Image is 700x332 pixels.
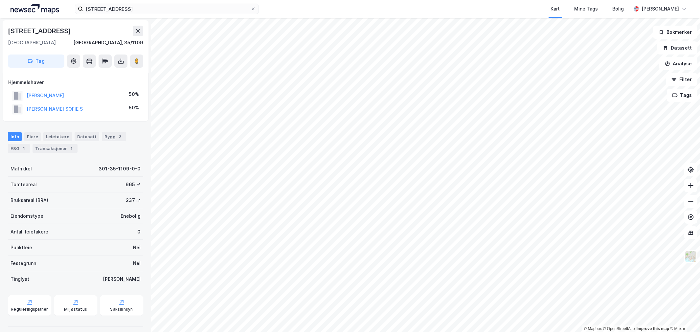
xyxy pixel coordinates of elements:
[103,275,141,283] div: [PERSON_NAME]
[11,228,48,236] div: Antall leietakere
[11,165,32,173] div: Matrikkel
[83,4,251,14] input: Søk på adresse, matrikkel, gårdeiere, leietakere eller personer
[68,145,75,152] div: 1
[99,165,141,173] div: 301-35-1109-0-0
[612,5,624,13] div: Bolig
[75,132,99,141] div: Datasett
[666,73,697,86] button: Filter
[11,181,37,188] div: Tomteareal
[64,307,87,312] div: Miljøstatus
[126,196,141,204] div: 237 ㎡
[43,132,72,141] div: Leietakere
[129,104,139,112] div: 50%
[11,196,48,204] div: Bruksareal (BRA)
[574,5,598,13] div: Mine Tags
[8,39,56,47] div: [GEOGRAPHIC_DATA]
[11,212,43,220] div: Eiendomstype
[657,41,697,55] button: Datasett
[667,300,700,332] div: Kontrollprogram for chat
[8,26,72,36] div: [STREET_ADDRESS]
[667,89,697,102] button: Tags
[129,90,139,98] div: 50%
[21,145,27,152] div: 1
[637,326,669,331] a: Improve this map
[603,326,635,331] a: OpenStreetMap
[24,132,41,141] div: Eiere
[121,212,141,220] div: Enebolig
[125,181,141,188] div: 665 ㎡
[11,275,29,283] div: Tinglyst
[110,307,133,312] div: Saksinnsyn
[33,144,78,153] div: Transaksjoner
[137,228,141,236] div: 0
[8,144,30,153] div: ESG
[133,259,141,267] div: Nei
[11,4,59,14] img: logo.a4113a55bc3d86da70a041830d287a7e.svg
[659,57,697,70] button: Analyse
[11,244,32,252] div: Punktleie
[11,259,36,267] div: Festegrunn
[667,300,700,332] iframe: Chat Widget
[8,78,143,86] div: Hjemmelshaver
[653,26,697,39] button: Bokmerker
[102,132,126,141] div: Bygg
[133,244,141,252] div: Nei
[73,39,143,47] div: [GEOGRAPHIC_DATA], 35/1109
[117,133,124,140] div: 2
[8,132,22,141] div: Info
[685,250,697,263] img: Z
[642,5,679,13] div: [PERSON_NAME]
[8,55,64,68] button: Tag
[11,307,48,312] div: Reguleringsplaner
[584,326,602,331] a: Mapbox
[551,5,560,13] div: Kart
